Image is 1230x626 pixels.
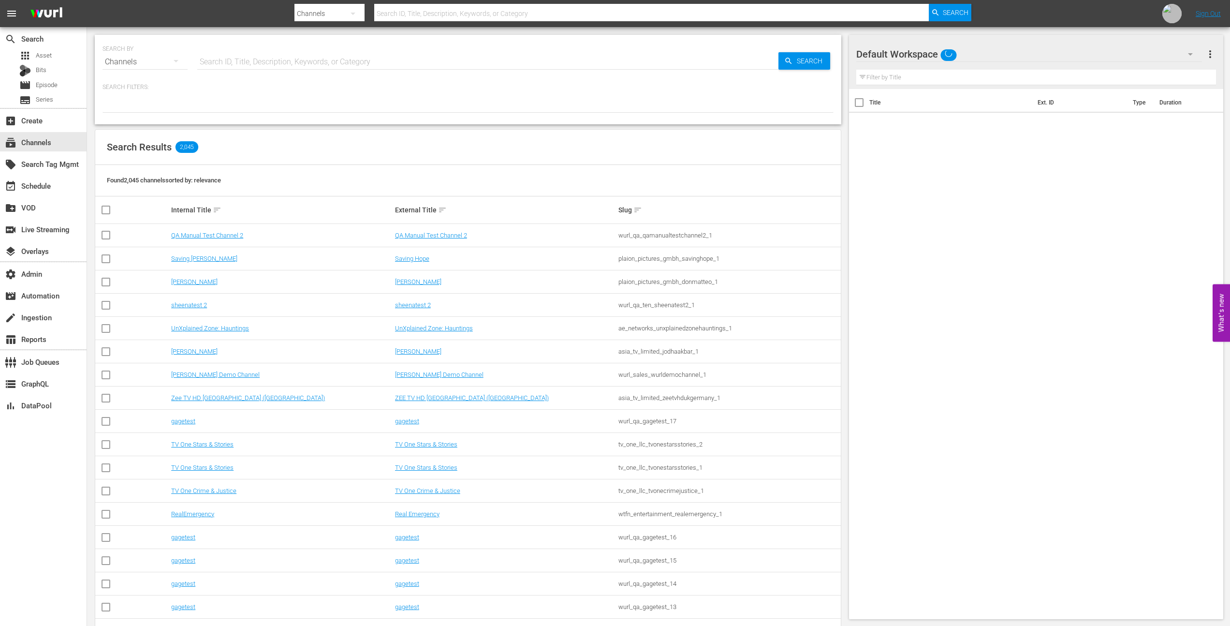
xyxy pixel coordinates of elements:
[171,371,260,378] a: [PERSON_NAME] Demo Channel
[171,464,234,471] a: TV One Stars & Stories
[5,33,16,45] span: Search
[395,278,441,285] a: [PERSON_NAME]
[171,417,195,425] a: gagetest
[793,52,830,70] span: Search
[102,48,188,75] div: Channels
[171,204,392,216] div: Internal Title
[5,400,16,412] span: DataPool
[395,394,549,402] a: ZEE TV HD [GEOGRAPHIC_DATA] ([GEOGRAPHIC_DATA])
[5,268,16,280] span: Admin
[395,580,419,587] a: gagetest
[5,378,16,390] span: GraphQL
[395,534,419,541] a: gagetest
[5,246,16,257] span: Overlays
[6,8,17,19] span: menu
[395,204,616,216] div: External Title
[5,224,16,236] span: Live Streaming
[395,464,457,471] a: TV One Stars & Stories
[5,202,16,214] span: VOD
[1127,89,1154,116] th: Type
[618,417,839,425] div: wurl_qa_gagetest_17
[1162,4,1182,23] img: url
[618,204,839,216] div: Slug
[107,177,221,184] span: Found 2,045 channels sorted by: relevance
[395,371,483,378] a: [PERSON_NAME] Demo Channel
[943,4,968,21] span: Search
[1204,43,1216,66] button: more_vert
[618,487,839,494] div: tv_one_llc_tvonecrimejustice_1
[618,348,839,355] div: asia_tv_limited_jodhaakbar_1
[395,301,431,309] a: sheenatest 2
[618,580,839,587] div: wurl_qa_gagetest_14
[1196,10,1221,17] a: Sign Out
[102,83,834,91] p: Search Filters:
[5,137,16,149] span: Channels
[5,115,16,127] span: Create
[5,357,16,368] span: Job Queues
[171,255,237,262] a: Saving [PERSON_NAME]
[171,510,214,518] a: RealEmergency
[36,95,53,104] span: Series
[171,301,207,309] a: sheenatest 2
[1154,89,1212,116] th: Duration
[438,206,447,214] span: sort
[618,534,839,541] div: wurl_qa_gagetest_16
[19,94,31,106] span: Series
[171,325,249,332] a: UnXplained Zone: Hauntings
[171,232,243,239] a: QA Manual Test Channel 2
[23,2,70,25] img: ans4CAIJ8jUAAAAAAAAAAAAAAAAAAAAAAAAgQb4GAAAAAAAAAAAAAAAAAAAAAAAAJMjXAAAAAAAAAAAAAAAAAAAAAAAAgAT5G...
[1204,48,1216,60] span: more_vert
[171,487,236,494] a: TV One Crime & Justice
[618,278,839,285] div: plaion_pictures_gmbh_donmatteo_1
[618,441,839,448] div: tv_one_llc_tvonestarsstories_2
[19,65,31,76] div: Bits
[171,278,218,285] a: [PERSON_NAME]
[5,159,16,170] span: Search Tag Mgmt
[618,557,839,564] div: wurl_qa_gagetest_15
[395,603,419,611] a: gagetest
[107,141,172,153] span: Search Results
[36,80,58,90] span: Episode
[171,534,195,541] a: gagetest
[618,394,839,402] div: asia_tv_limited_zeetvhdukgermany_1
[176,141,198,153] span: 2,045
[36,65,46,75] span: Bits
[618,255,839,262] div: plaion_pictures_gmbh_savinghope_1
[633,206,642,214] span: sort
[618,371,839,378] div: wurl_sales_wurldemochannel_1
[5,180,16,192] span: Schedule
[171,441,234,448] a: TV One Stars & Stories
[395,487,460,494] a: TV One Crime & Justice
[395,510,439,518] a: Real Emergency
[171,557,195,564] a: gagetest
[213,206,221,214] span: sort
[618,510,839,518] div: wtfn_entertainment_realemergency_1
[5,312,16,324] span: Ingestion
[171,394,325,402] a: Zee TV HD [GEOGRAPHIC_DATA] ([GEOGRAPHIC_DATA])
[19,50,31,61] span: Asset
[869,89,1032,116] th: Title
[19,79,31,91] span: Episode
[171,580,195,587] a: gagetest
[36,51,52,60] span: Asset
[778,52,830,70] button: Search
[395,255,429,262] a: Saving Hope
[395,325,473,332] a: UnXplained Zone: Hauntings
[395,557,419,564] a: gagetest
[395,348,441,355] a: [PERSON_NAME]
[618,464,839,471] div: tv_one_llc_tvonestarsstories_1
[929,4,971,21] button: Search
[171,603,195,611] a: gagetest
[395,232,467,239] a: QA Manual Test Channel 2
[171,348,218,355] a: [PERSON_NAME]
[395,417,419,425] a: gagetest
[5,290,16,302] span: Automation
[1032,89,1127,116] th: Ext. ID
[618,232,839,239] div: wurl_qa_qamanualtestchannel2_1
[395,441,457,448] a: TV One Stars & Stories
[618,301,839,309] div: wurl_qa_ten_sheenatest2_1
[1213,284,1230,342] button: Open Feedback Widget
[618,325,839,332] div: ae_networks_unxplainedzonehauntings_1
[5,334,16,345] span: Reports
[618,603,839,611] div: wurl_qa_gagetest_13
